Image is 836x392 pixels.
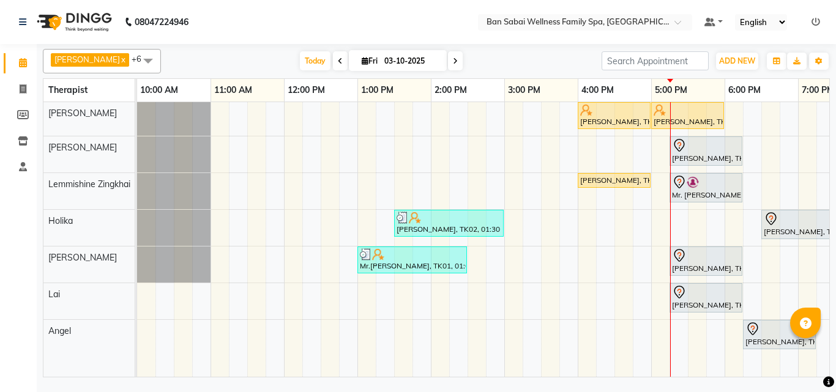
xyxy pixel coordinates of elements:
[359,56,381,65] span: Fri
[505,81,543,99] a: 3:00 PM
[137,81,181,99] a: 10:00 AM
[725,81,764,99] a: 6:00 PM
[395,212,502,235] div: [PERSON_NAME], TK02, 01:30 PM-03:00 PM, Deep Tissue Massage (Strong Pressure)-3500
[671,248,741,274] div: [PERSON_NAME], TK08, 05:15 PM-06:15 PM, Deep Tissue Massage (Strong Pressure)-2500
[48,325,71,336] span: Angel
[48,108,117,119] span: [PERSON_NAME]
[381,52,442,70] input: 2025-10-03
[671,175,741,201] div: Mr. [PERSON_NAME], TK09, 05:15 PM-06:15 PM, Swedish Massage (Medium Pressure)-60min
[31,5,115,39] img: logo
[48,142,117,153] span: [PERSON_NAME]
[48,215,73,226] span: Holika
[578,81,617,99] a: 4:00 PM
[135,5,188,39] b: 08047224946
[285,81,328,99] a: 12:00 PM
[744,322,815,347] div: [PERSON_NAME], TK04, 06:15 PM-07:15 PM, Balinese Massage (Medium to Strong Pressure)2500
[48,179,130,190] span: Lemmishine Zingkhai
[652,81,690,99] a: 5:00 PM
[211,81,255,99] a: 11:00 AM
[358,81,397,99] a: 1:00 PM
[652,104,723,127] div: [PERSON_NAME], TK05, 05:00 PM-06:00 PM, Aroma Oil massage (Light Pressure)/2500
[431,81,470,99] a: 2:00 PM
[579,104,649,127] div: [PERSON_NAME], TK05, 04:00 PM-05:00 PM, Thai/Dry/Sports Massage(Strong Pressure-60min)
[48,289,60,300] span: Lai
[132,54,151,64] span: +6
[48,252,117,263] span: [PERSON_NAME]
[359,248,466,272] div: Mr.[PERSON_NAME], TK01, 01:00 PM-02:30 PM, Swedish Massage (Medium Pressure)-90min
[120,54,125,64] a: x
[716,53,758,70] button: ADD NEW
[300,51,330,70] span: Today
[579,175,649,186] div: [PERSON_NAME], TK03, 04:00 PM-05:00 PM, Deep Tissue Massage (Strong Pressure)-2500
[54,54,120,64] span: [PERSON_NAME]
[671,138,741,164] div: [PERSON_NAME], TK08, 05:15 PM-06:15 PM, Deep Tissue Massage (Strong Pressure)-2500
[671,285,741,311] div: [PERSON_NAME], TK07, 05:15 PM-06:15 PM, Balinese Massage (Medium to Strong Pressure)2500
[719,56,755,65] span: ADD NEW
[48,84,88,95] span: Therapist
[602,51,709,70] input: Search Appointment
